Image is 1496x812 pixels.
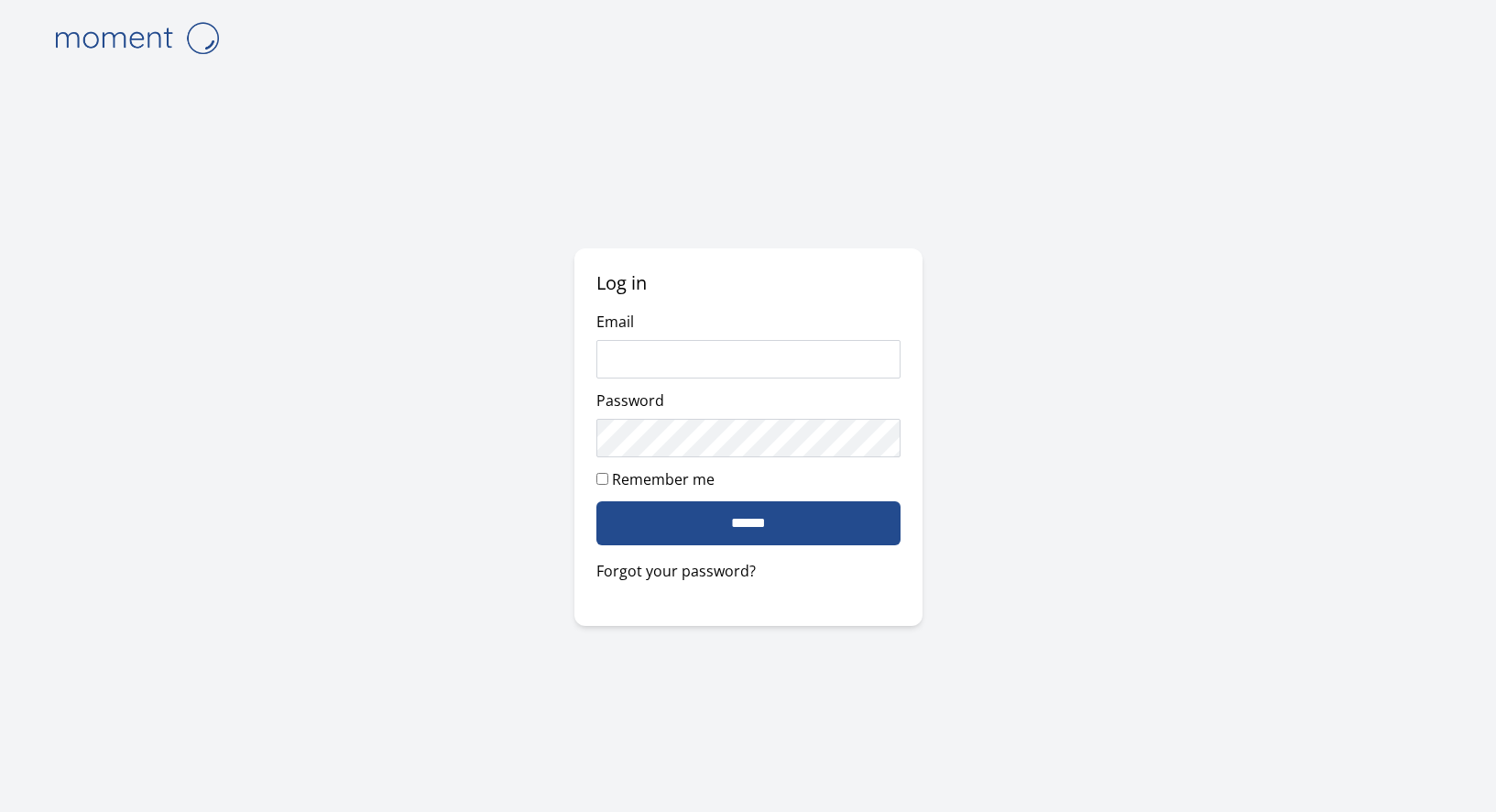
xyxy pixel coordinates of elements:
img: logo-4e3dc11c47720685a147b03b5a06dd966a58ff35d612b21f08c02c0306f2b779.png [45,15,228,61]
label: Email [596,312,634,332]
label: Password [596,390,664,411]
label: Remember me [612,469,715,489]
h2: Log in [596,270,901,296]
a: Forgot your password? [596,560,901,582]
